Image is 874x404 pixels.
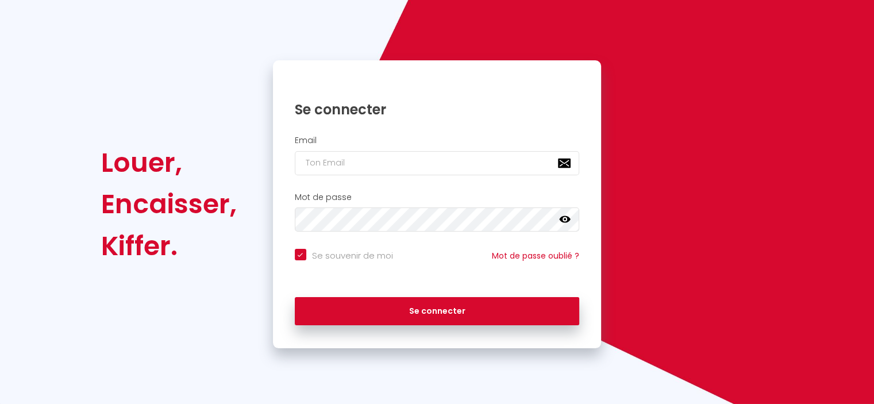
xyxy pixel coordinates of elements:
[32,18,56,28] div: v 4.0.25
[295,151,580,175] input: Ton Email
[295,101,580,118] h1: Se connecter
[101,142,237,183] div: Louer,
[18,30,28,39] img: website_grey.svg
[47,67,56,76] img: tab_domain_overview_orange.svg
[295,193,580,202] h2: Mot de passe
[130,67,140,76] img: tab_keywords_by_traffic_grey.svg
[295,297,580,326] button: Se connecter
[101,183,237,225] div: Encaisser,
[143,68,176,75] div: Mots-clés
[9,5,44,39] button: Ouvrir le widget de chat LiveChat
[101,225,237,267] div: Kiffer.
[59,68,88,75] div: Domaine
[492,250,579,261] a: Mot de passe oublié ?
[295,136,580,145] h2: Email
[30,30,130,39] div: Domaine: [DOMAIN_NAME]
[18,18,28,28] img: logo_orange.svg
